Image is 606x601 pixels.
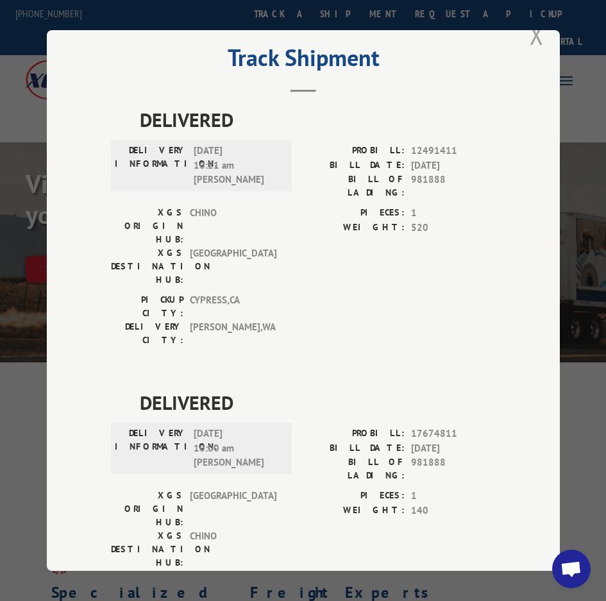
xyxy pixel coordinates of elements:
span: [PERSON_NAME] , WA [190,320,276,347]
label: DELIVERY INFORMATION: [115,144,187,187]
span: DELIVERED [140,388,496,417]
label: PICKUP CITY: [111,293,183,320]
label: BILL OF LADING: [303,173,405,199]
label: WEIGHT: [303,503,405,518]
span: 981888 [411,173,496,199]
span: [GEOGRAPHIC_DATA] [190,246,276,287]
label: PIECES: [303,206,405,221]
span: [DATE] 10:00 am [PERSON_NAME] [194,427,280,470]
span: [DATE] [411,441,496,455]
label: XGS DESTINATION HUB: [111,246,183,287]
label: XGS ORIGIN HUB: [111,206,183,246]
label: DELIVERY CITY: [111,320,183,347]
label: BILL OF LADING: [303,455,405,482]
label: BILL DATE: [303,158,405,173]
span: CHINO [190,529,276,570]
span: 140 [411,503,496,518]
span: 981888 [411,455,496,482]
label: PROBILL: [303,144,405,158]
span: 17674811 [411,427,496,441]
span: [DATE] [411,158,496,173]
label: PROBILL: [303,427,405,441]
label: XGS ORIGIN HUB: [111,489,183,529]
button: Close modal [530,18,544,52]
span: 520 [411,220,496,235]
span: [GEOGRAPHIC_DATA] [190,489,276,529]
label: BILL DATE: [303,441,405,455]
label: XGS DESTINATION HUB: [111,529,183,570]
span: 12491411 [411,144,496,158]
h2: Track Shipment [111,49,496,73]
label: PIECES: [303,489,405,504]
span: CHINO [190,206,276,246]
label: WEIGHT: [303,220,405,235]
span: DELIVERED [140,105,496,134]
span: 1 [411,489,496,504]
span: 1 [411,206,496,221]
label: DELIVERY INFORMATION: [115,427,187,470]
div: Open chat [552,550,591,588]
span: [DATE] 10:21 am [PERSON_NAME] [194,144,280,187]
span: CYPRESS , CA [190,293,276,320]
